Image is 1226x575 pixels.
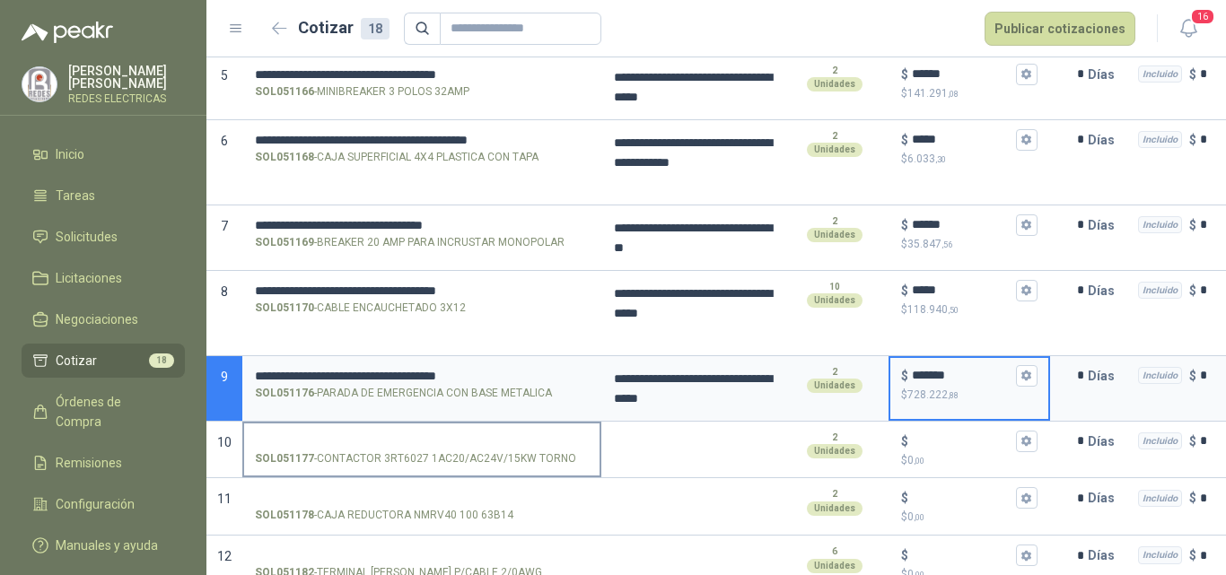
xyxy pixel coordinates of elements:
a: Inicio [22,137,185,171]
input: $$118.940,50 [912,283,1012,297]
span: ,08 [948,89,959,99]
strong: SOL051169 [255,234,314,251]
span: Negociaciones [56,309,138,329]
div: Incluido [1138,65,1182,83]
p: - CAJA SUPERFICIAL 4X4 PLASTICA CON TAPA [255,149,539,166]
div: Unidades [807,559,863,573]
span: 728.222 [907,388,959,401]
p: $ [1189,545,1196,565]
p: Días [1088,423,1122,459]
span: 9 [221,370,228,384]
p: $ [1189,130,1196,150]
input: SOL051176-PARADA DE EMERGENCIA CON BASE METALICA [255,370,589,383]
p: $ [1189,366,1196,386]
strong: SOL051168 [255,149,314,166]
span: Manuales y ayuda [56,536,158,555]
div: Incluido [1138,216,1182,234]
a: Remisiones [22,446,185,480]
span: ,88 [948,390,959,400]
button: $$35.847,56 [1016,214,1038,236]
p: 2 [832,64,837,78]
span: 5 [221,68,228,83]
input: SOL051168-CAJA SUPERFICIAL 4X4 PLASTICA CON TAPA [255,134,589,147]
div: 18 [361,18,390,39]
button: Publicar cotizaciones [985,12,1135,46]
input: $$728.222,88 [912,369,1012,382]
p: $ [901,281,908,301]
p: 2 [832,487,837,501]
input: $$141.291,08 [912,67,1012,81]
a: Órdenes de Compra [22,385,185,439]
span: 12 [217,549,232,563]
p: $ [901,85,1038,102]
p: $ [901,130,908,150]
input: $$0,00 [912,492,1012,505]
p: - BREAKER 20 AMP PARA INCRUSTAR MONOPOLAR [255,234,565,251]
div: Incluido [1138,282,1182,300]
a: Negociaciones [22,302,185,336]
div: Incluido [1138,490,1182,508]
span: 8 [221,284,228,299]
span: 7 [221,219,228,233]
span: 141.291 [907,87,959,100]
span: ,30 [935,154,946,164]
span: 10 [217,435,232,449]
input: SOL051182-TERMINAL [PERSON_NAME] P/CABLE 2/0AWG [255,549,589,562]
p: 2 [832,129,837,144]
button: $$0,00 [1016,545,1038,566]
span: Remisiones [56,453,122,473]
div: Incluido [1138,546,1182,564]
p: - PARADA DE EMERGENCIA CON BASE METALICA [255,385,552,402]
p: 2 [832,431,837,445]
p: $ [901,366,908,386]
p: REDES ELECTRICAS [68,93,185,104]
span: ,50 [948,305,959,315]
p: $ [1189,65,1196,84]
img: Logo peakr [22,22,113,43]
strong: SOL051170 [255,300,314,317]
p: Días [1088,358,1122,394]
p: 2 [832,365,837,379]
span: Inicio [56,144,84,164]
p: Días [1088,537,1122,573]
a: Licitaciones [22,261,185,295]
p: - MINIBREAKER 3 POLOS 32AMP [255,83,469,100]
strong: SOL051166 [255,83,314,100]
input: SOL051177-CONTACTOR 3RT6027 1AC20/AC24V/15KW TORNO [255,435,589,449]
span: ,56 [941,240,952,249]
button: $$0,00 [1016,487,1038,509]
button: 16 [1172,13,1204,45]
span: Órdenes de Compra [56,392,168,431]
strong: SOL051176 [255,385,314,402]
div: Unidades [807,379,863,393]
p: [PERSON_NAME] [PERSON_NAME] [68,65,185,90]
button: $$728.222,88 [1016,365,1038,387]
p: $ [1189,215,1196,235]
p: $ [901,545,908,565]
div: Unidades [807,501,863,516]
p: $ [901,151,1038,168]
p: $ [901,431,908,451]
a: Configuración [22,487,185,521]
p: Días [1088,207,1122,243]
span: ,00 [914,512,924,522]
input: $$0,00 [912,434,1012,448]
p: $ [1189,431,1196,451]
p: 6 [832,545,837,559]
div: Incluido [1138,367,1182,385]
span: Licitaciones [56,268,122,288]
div: Unidades [807,293,863,308]
span: Cotizar [56,351,97,370]
p: $ [901,65,908,84]
button: $$6.033,30 [1016,129,1038,151]
p: - CABLE ENCAUCHETADO 3X12 [255,300,466,317]
span: 0 [907,454,924,466]
span: 6 [221,134,228,148]
input: $$35.847,56 [912,218,1012,231]
span: 11 [217,492,232,506]
span: Solicitudes [56,227,118,247]
p: Días [1088,273,1122,309]
div: Incluido [1138,131,1182,149]
p: Días [1088,57,1122,92]
button: $$141.291,08 [1016,64,1038,85]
